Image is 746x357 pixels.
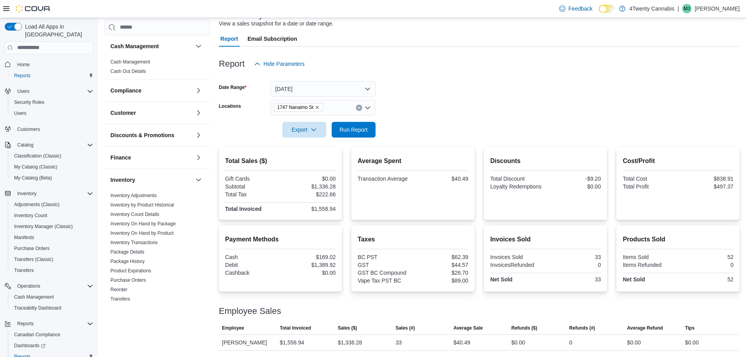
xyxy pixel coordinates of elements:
span: Product Expirations [110,268,151,274]
a: Traceabilty Dashboard [11,303,64,313]
span: Security Roles [14,99,44,105]
strong: Net Sold [623,276,645,283]
span: Purchase Orders [11,244,93,253]
span: Cash Management [11,292,93,302]
span: Transfers (Classic) [11,255,93,264]
h3: Cash Management [110,42,159,50]
h2: Taxes [358,235,468,244]
span: Refunds (#) [569,325,595,331]
span: Classification (Classic) [11,151,93,161]
button: Traceabilty Dashboard [8,303,96,314]
a: Classification (Classic) [11,151,65,161]
div: Invoices Sold [490,254,544,260]
div: 0 [569,338,573,347]
div: Inventory [104,191,210,307]
a: Users [11,109,29,118]
span: Inventory Transactions [110,239,158,246]
button: Users [2,86,96,97]
strong: Net Sold [490,276,513,283]
span: Inventory Count [11,211,93,220]
div: BC PST [358,254,411,260]
button: Operations [14,281,43,291]
button: Cash Management [194,42,203,51]
h3: Finance [110,154,131,161]
button: Adjustments (Classic) [8,199,96,210]
a: Package Details [110,249,145,255]
a: Manifests [11,233,37,242]
a: Cash Management [110,59,150,65]
div: $0.00 [511,338,525,347]
button: Clear input [356,105,362,111]
button: Inventory [110,176,192,184]
button: Inventory [194,175,203,185]
span: Feedback [569,5,592,13]
div: $40.49 [453,338,470,347]
span: Cash Out Details [110,68,146,74]
h2: Discounts [490,156,601,166]
span: Adjustments (Classic) [14,201,60,208]
button: My Catalog (Beta) [8,172,96,183]
div: $0.00 [282,176,336,182]
span: Manifests [11,233,93,242]
a: Transfers (Classic) [11,255,56,264]
div: $62.39 [415,254,468,260]
a: Purchase Orders [11,244,53,253]
span: Email Subscription [247,31,297,47]
a: Product Expirations [110,268,151,274]
div: 52 [680,254,733,260]
p: | [677,4,679,13]
div: $0.00 [685,338,699,347]
button: Remove 1747 Nanaimo St from selection in this group [315,105,320,110]
div: $222.66 [282,191,336,198]
span: Manifests [14,234,34,241]
div: $1,558.94 [280,338,304,347]
span: Operations [14,281,93,291]
a: Inventory by Product Historical [110,202,174,208]
div: $26.70 [415,270,468,276]
input: Dark Mode [599,5,615,13]
div: Total Discount [490,176,544,182]
span: Catalog [14,140,93,150]
h2: Cost/Profit [623,156,733,166]
button: Reports [14,319,37,328]
div: GST [358,262,411,268]
span: My Catalog (Classic) [14,164,58,170]
span: Hide Parameters [264,60,305,68]
a: Cash Out Details [110,69,146,74]
div: Subtotal [225,183,279,190]
div: Total Cost [623,176,676,182]
span: MJ [684,4,690,13]
button: Compliance [110,87,192,94]
button: Home [2,59,96,70]
button: Compliance [194,86,203,95]
button: Classification (Classic) [8,150,96,161]
span: Home [14,60,93,69]
span: Run Report [340,126,368,134]
div: 0 [547,262,601,268]
button: Manifests [8,232,96,243]
span: Inventory [14,189,93,198]
a: Reports [11,71,34,80]
div: Cash [225,254,279,260]
button: Finance [110,154,192,161]
span: Purchase Orders [110,277,146,283]
span: Security Roles [11,98,93,107]
strong: Total Invoiced [225,206,262,212]
div: Items Sold [623,254,676,260]
div: $838.91 [680,176,733,182]
span: Reports [14,72,31,79]
div: $1,336.28 [282,183,336,190]
a: Home [14,60,33,69]
div: $0.00 [282,270,336,276]
button: My Catalog (Classic) [8,161,96,172]
span: Sales (#) [396,325,415,331]
span: Employee [222,325,244,331]
h3: Report [219,59,245,69]
button: Hide Parameters [251,56,308,72]
a: Inventory Manager (Classic) [11,222,76,231]
span: Traceabilty Dashboard [11,303,93,313]
h2: Invoices Sold [490,235,601,244]
div: 52 [680,276,733,283]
